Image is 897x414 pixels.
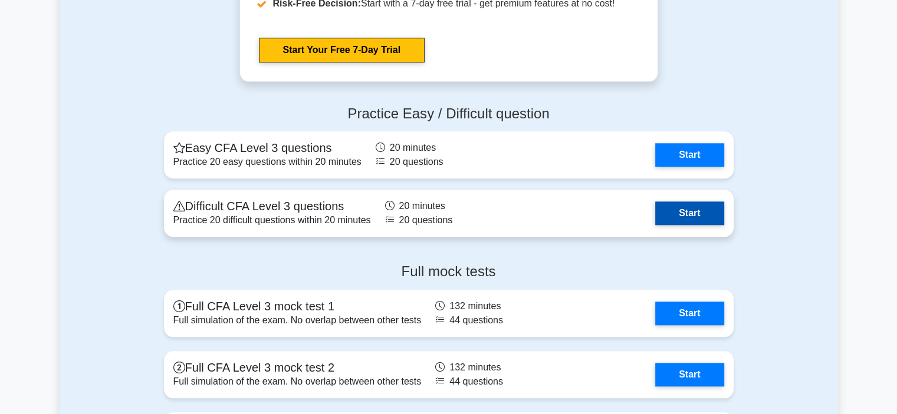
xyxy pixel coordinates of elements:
h4: Practice Easy / Difficult question [164,105,734,122]
h4: Full mock tests [164,263,734,280]
a: Start [655,302,724,325]
a: Start Your Free 7-Day Trial [259,38,425,62]
a: Start [655,201,724,225]
a: Start [655,143,724,167]
a: Start [655,363,724,386]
